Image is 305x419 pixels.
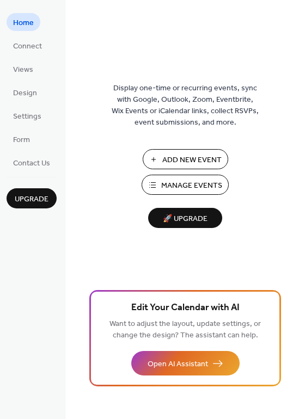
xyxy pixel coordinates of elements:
[13,134,30,146] span: Form
[148,359,208,370] span: Open AI Assistant
[142,175,229,195] button: Manage Events
[13,41,42,52] span: Connect
[13,17,34,29] span: Home
[7,107,48,125] a: Settings
[7,36,48,54] a: Connect
[7,60,40,78] a: Views
[13,88,37,99] span: Design
[161,180,222,192] span: Manage Events
[7,153,57,171] a: Contact Us
[13,64,33,76] span: Views
[15,194,48,205] span: Upgrade
[112,83,259,128] span: Display one-time or recurring events, sync with Google, Outlook, Zoom, Eventbrite, Wix Events or ...
[13,158,50,169] span: Contact Us
[7,188,57,208] button: Upgrade
[131,300,240,316] span: Edit Your Calendar with AI
[109,317,261,343] span: Want to adjust the layout, update settings, or change the design? The assistant can help.
[13,111,41,122] span: Settings
[7,13,40,31] a: Home
[143,149,228,169] button: Add New Event
[131,351,240,375] button: Open AI Assistant
[162,155,222,166] span: Add New Event
[7,130,36,148] a: Form
[148,208,222,228] button: 🚀 Upgrade
[7,83,44,101] a: Design
[155,212,216,226] span: 🚀 Upgrade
